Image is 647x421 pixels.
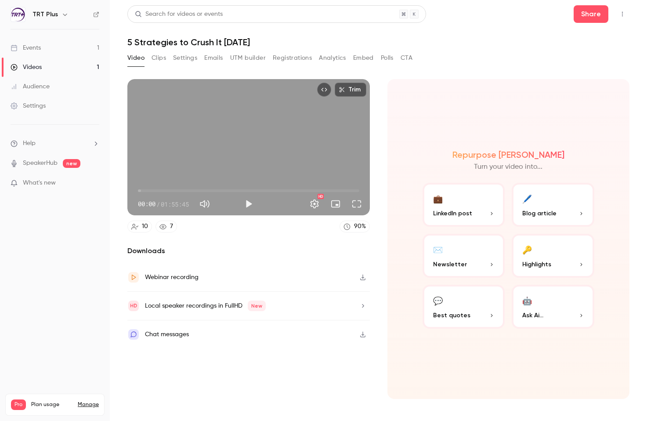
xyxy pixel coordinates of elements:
[78,401,99,408] a: Manage
[381,51,394,65] button: Polls
[173,51,197,65] button: Settings
[33,10,58,19] h6: TRT Plus
[423,234,505,278] button: ✉️Newsletter
[138,200,155,209] span: 00:00
[11,44,41,52] div: Events
[433,311,470,320] span: Best quotes
[433,209,472,218] span: LinkedIn post
[31,401,72,408] span: Plan usage
[273,51,312,65] button: Registrations
[155,221,177,232] a: 7
[11,63,42,72] div: Videos
[11,102,46,110] div: Settings
[230,51,266,65] button: UTM builder
[248,301,266,311] span: New
[327,195,344,213] button: Turn on miniplayer
[11,139,99,148] li: help-dropdown-opener
[512,183,594,227] button: 🖊️Blog article
[512,234,594,278] button: 🔑Highlights
[522,311,543,320] span: Ask Ai...
[196,195,213,213] button: Mute
[145,329,189,340] div: Chat messages
[63,159,80,168] span: new
[474,162,542,172] p: Turn your video into...
[423,183,505,227] button: 💼LinkedIn post
[401,51,412,65] button: CTA
[145,301,266,311] div: Local speaker recordings in FullHD
[127,221,152,232] a: 10
[522,294,532,307] div: 🤖
[433,192,443,205] div: 💼
[240,195,257,213] button: Play
[615,7,629,21] button: Top Bar Actions
[319,51,346,65] button: Analytics
[23,159,58,168] a: SpeakerHub
[452,149,564,160] h2: Repurpose [PERSON_NAME]
[574,5,608,23] button: Share
[204,51,223,65] button: Emails
[433,260,467,269] span: Newsletter
[135,10,223,19] div: Search for videos or events
[127,246,370,256] h2: Downloads
[138,200,189,209] div: 00:00
[522,260,551,269] span: Highlights
[127,51,145,65] button: Video
[348,195,365,213] button: Full screen
[522,209,557,218] span: Blog article
[142,222,148,231] div: 10
[354,222,366,231] div: 90 %
[11,7,25,22] img: TRT Plus
[512,285,594,329] button: 🤖Ask Ai...
[423,285,505,329] button: 💬Best quotes
[145,272,199,283] div: Webinar recording
[522,243,532,256] div: 🔑
[11,399,26,410] span: Pro
[340,221,370,232] a: 90%
[170,222,173,231] div: 7
[23,139,36,148] span: Help
[317,83,331,97] button: Embed video
[23,178,56,188] span: What's new
[11,82,50,91] div: Audience
[433,243,443,256] div: ✉️
[335,83,366,97] button: Trim
[318,194,324,199] div: HD
[161,200,189,209] span: 01:55:45
[156,200,160,209] span: /
[433,294,443,307] div: 💬
[353,51,374,65] button: Embed
[306,195,323,213] button: Settings
[152,51,166,65] button: Clips
[522,192,532,205] div: 🖊️
[127,37,629,47] h1: 5 Strategies to Crush It [DATE]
